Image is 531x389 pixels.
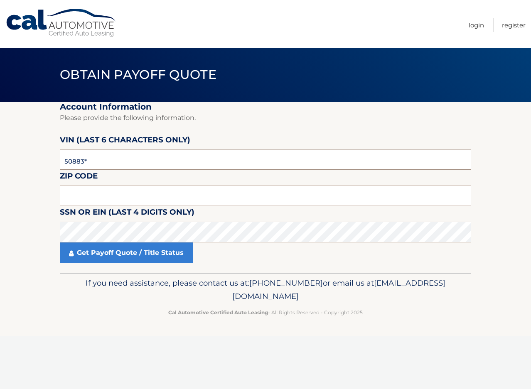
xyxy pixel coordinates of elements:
p: Please provide the following information. [60,112,471,124]
span: Obtain Payoff Quote [60,67,216,82]
span: [PHONE_NUMBER] [249,278,323,288]
h2: Account Information [60,102,471,112]
a: Cal Automotive [5,8,118,38]
a: Get Payoff Quote / Title Status [60,242,193,263]
strong: Cal Automotive Certified Auto Leasing [168,309,268,316]
p: If you need assistance, please contact us at: or email us at [65,276,466,303]
label: Zip Code [60,170,98,185]
a: Register [502,18,526,32]
a: Login [469,18,484,32]
p: - All Rights Reserved - Copyright 2025 [65,308,466,317]
label: VIN (last 6 characters only) [60,134,190,149]
label: SSN or EIN (last 4 digits only) [60,206,194,221]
